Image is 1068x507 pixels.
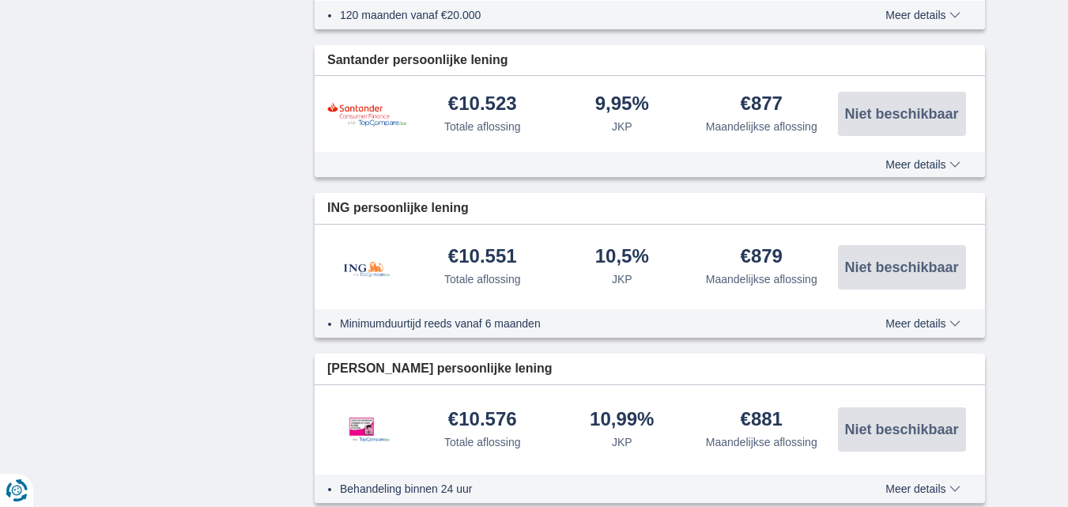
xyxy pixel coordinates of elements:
span: ING persoonlijke lening [327,199,469,218]
li: 120 maanden vanaf €20.000 [340,7,828,23]
span: Niet beschikbaar [844,107,958,121]
button: Meer details [874,158,972,171]
img: product.pl.alt Santander [327,102,406,127]
div: Maandelijkse aflossing [706,119,817,134]
div: €879 [741,247,783,268]
div: 9,95% [595,94,649,115]
div: Totale aflossing [444,271,521,287]
div: JKP [612,119,632,134]
button: Meer details [874,482,972,495]
span: Meer details [885,318,960,329]
li: Behandeling binnen 24 uur [340,481,828,497]
div: Totale aflossing [444,119,521,134]
button: Niet beschikbaar [838,245,966,289]
button: Meer details [874,9,972,21]
span: Santander persoonlijke lening [327,51,508,70]
div: 10,5% [595,247,649,268]
button: Niet beschikbaar [838,92,966,136]
img: product.pl.alt ING [327,240,406,293]
span: Meer details [885,159,960,170]
div: Maandelijkse aflossing [706,434,817,450]
div: €10.523 [448,94,517,115]
span: Meer details [885,483,960,494]
span: Meer details [885,9,960,21]
span: Niet beschikbaar [844,422,958,437]
li: Minimumduurtijd reeds vanaf 6 maanden [340,316,828,331]
div: Totale aflossing [444,434,521,450]
span: [PERSON_NAME] persoonlijke lening [327,360,552,378]
div: €877 [741,94,783,115]
button: Niet beschikbaar [838,407,966,452]
span: Niet beschikbaar [844,260,958,274]
div: JKP [612,271,632,287]
div: €10.551 [448,247,517,268]
button: Meer details [874,317,972,330]
div: €881 [741,410,783,431]
div: Maandelijkse aflossing [706,271,817,287]
div: 10,99% [590,410,654,431]
div: €10.576 [448,410,517,431]
div: JKP [612,434,632,450]
img: product.pl.alt Leemans Kredieten [327,401,406,458]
